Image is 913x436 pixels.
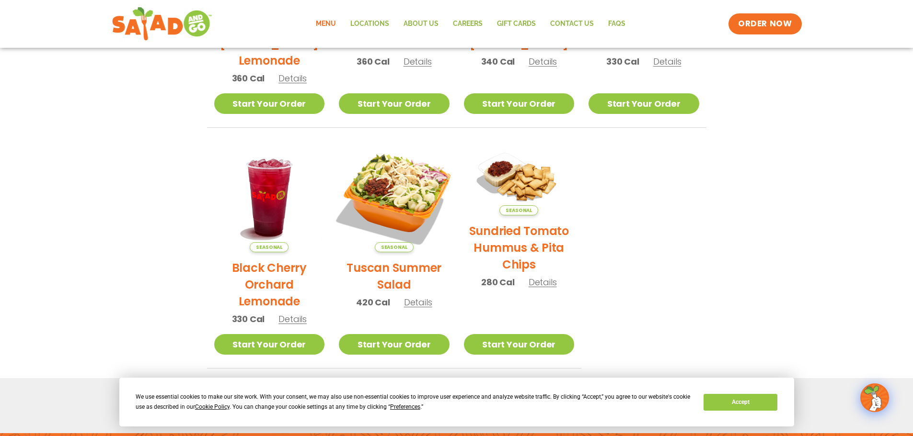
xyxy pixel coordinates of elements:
[278,313,307,325] span: Details
[214,259,325,310] h2: Black Cherry Orchard Lemonade
[396,13,446,35] a: About Us
[250,242,289,252] span: Seasonal
[329,132,459,262] img: Product photo for Tuscan Summer Salad
[214,334,325,355] a: Start Your Order
[232,313,265,325] span: 330 Cal
[606,55,639,68] span: 330 Cal
[339,334,450,355] a: Start Your Order
[214,142,325,253] img: Product photo for Black Cherry Orchard Lemonade
[490,13,543,35] a: GIFT CARDS
[404,56,432,67] span: Details
[543,13,601,35] a: Contact Us
[356,296,390,309] span: 420 Cal
[343,13,396,35] a: Locations
[390,403,420,410] span: Preferences
[119,378,794,426] div: Cookie Consent Prompt
[704,394,777,411] button: Accept
[601,13,633,35] a: FAQs
[232,72,265,85] span: 360 Cal
[529,56,557,67] span: Details
[214,93,325,114] a: Start Your Order
[464,334,575,355] a: Start Your Order
[481,276,515,289] span: 280 Cal
[309,13,343,35] a: Menu
[339,259,450,293] h2: Tuscan Summer Salad
[464,142,575,216] img: Product photo for Sundried Tomato Hummus & Pita Chips
[309,13,633,35] nav: Menu
[738,18,792,30] span: ORDER NOW
[357,55,390,68] span: 360 Cal
[499,205,538,215] span: Seasonal
[653,56,682,67] span: Details
[529,276,557,288] span: Details
[861,384,888,411] img: wpChatIcon
[375,242,414,252] span: Seasonal
[446,13,490,35] a: Careers
[464,93,575,114] a: Start Your Order
[464,223,575,273] h2: Sundried Tomato Hummus & Pita Chips
[339,93,450,114] a: Start Your Order
[112,5,213,43] img: new-SAG-logo-768×292
[136,392,692,412] div: We use essential cookies to make our site work. With your consent, we may also use non-essential ...
[589,93,699,114] a: Start Your Order
[404,296,432,308] span: Details
[278,72,307,84] span: Details
[481,55,515,68] span: 340 Cal
[195,403,230,410] span: Cookie Policy
[728,13,801,34] a: ORDER NOW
